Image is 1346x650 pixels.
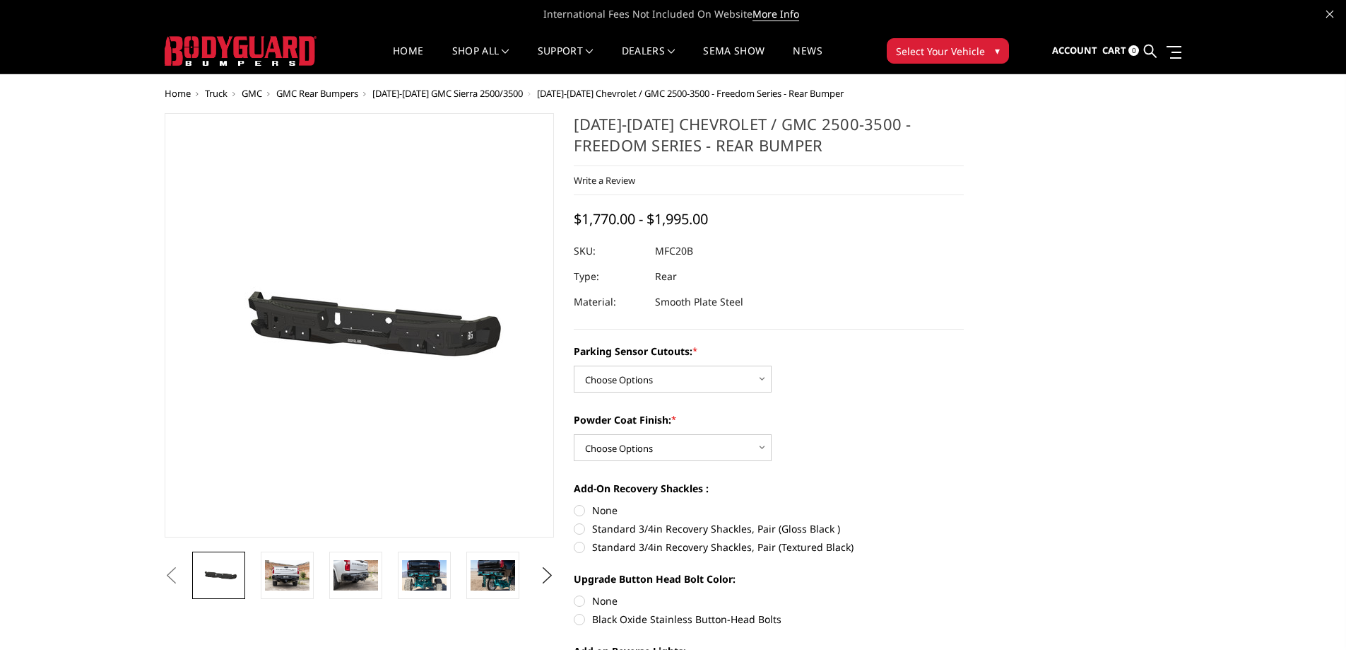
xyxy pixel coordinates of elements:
[574,481,964,496] label: Add-On Recovery Shackles :
[655,289,743,315] dd: Smooth Plate Steel
[574,174,635,187] a: Write a Review
[574,113,964,166] h1: [DATE]-[DATE] Chevrolet / GMC 2500-3500 - Freedom Series - Rear Bumper
[537,87,844,100] span: [DATE]-[DATE] Chevrolet / GMC 2500-3500 - Freedom Series - Rear Bumper
[574,264,644,289] dt: Type:
[165,87,191,100] a: Home
[655,264,677,289] dd: Rear
[536,565,557,586] button: Next
[574,593,964,608] label: None
[655,238,693,264] dd: MFC20B
[393,46,423,74] a: Home
[574,238,644,264] dt: SKU:
[752,7,799,21] a: More Info
[1102,44,1126,57] span: Cart
[1052,32,1097,70] a: Account
[574,540,964,555] label: Standard 3/4in Recovery Shackles, Pair (Textured Black)
[574,571,964,586] label: Upgrade Button Head Bolt Color:
[538,46,594,74] a: Support
[276,87,358,100] a: GMC Rear Bumpers
[574,289,644,315] dt: Material:
[1052,44,1097,57] span: Account
[574,503,964,518] label: None
[896,44,985,59] span: Select Your Vehicle
[1128,45,1139,56] span: 0
[574,344,964,359] label: Parking Sensor Cutouts:
[574,521,964,536] label: Standard 3/4in Recovery Shackles, Pair (Gloss Black )
[574,412,964,427] label: Powder Coat Finish:
[1102,32,1139,70] a: Cart 0
[242,87,262,100] a: GMC
[793,46,822,74] a: News
[205,87,228,100] a: Truck
[622,46,675,74] a: Dealers
[574,612,964,627] label: Black Oxide Stainless Button-Head Bolts
[471,560,515,590] img: 2020-2025 Chevrolet / GMC 2500-3500 - Freedom Series - Rear Bumper
[452,46,509,74] a: shop all
[574,209,708,228] span: $1,770.00 - $1,995.00
[703,46,764,74] a: SEMA Show
[265,560,309,590] img: 2020-2025 Chevrolet / GMC 2500-3500 - Freedom Series - Rear Bumper
[995,43,1000,58] span: ▾
[161,565,182,586] button: Previous
[165,36,317,66] img: BODYGUARD BUMPERS
[333,560,378,590] img: 2020-2025 Chevrolet / GMC 2500-3500 - Freedom Series - Rear Bumper
[887,38,1009,64] button: Select Your Vehicle
[165,113,555,538] a: 2020-2025 Chevrolet / GMC 2500-3500 - Freedom Series - Rear Bumper
[402,560,447,590] img: 2020-2025 Chevrolet / GMC 2500-3500 - Freedom Series - Rear Bumper
[372,87,523,100] a: [DATE]-[DATE] GMC Sierra 2500/3500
